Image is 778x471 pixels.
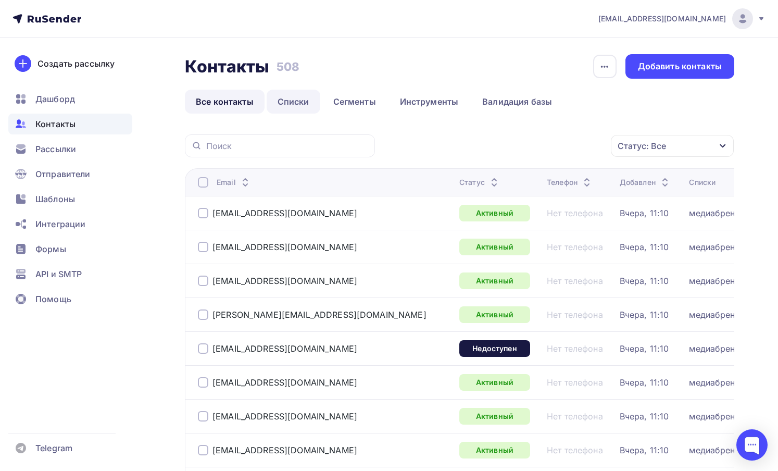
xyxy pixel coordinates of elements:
[459,340,530,357] a: Недоступен
[35,143,76,155] span: Рассылки
[547,177,593,188] div: Телефон
[471,90,563,114] a: Валидация базы
[620,343,669,354] a: Вчера, 11:10
[620,208,669,218] a: Вчера, 11:10
[8,164,132,184] a: Отправители
[212,276,357,286] a: [EMAIL_ADDRESS][DOMAIN_NAME]
[598,8,766,29] a: [EMAIL_ADDRESS][DOMAIN_NAME]
[689,242,744,252] a: медиабрен_2
[459,272,530,289] a: Активный
[547,242,603,252] a: Нет телефона
[8,114,132,134] a: Контакты
[618,140,666,152] div: Статус: Все
[459,408,530,425] div: Активный
[35,218,85,230] span: Интеграции
[547,276,603,286] a: Нет телефона
[206,140,369,152] input: Поиск
[689,208,744,218] a: медиабрен_2
[620,242,669,252] a: Вчера, 11:10
[689,276,744,286] div: медиабрен_2
[689,343,744,354] a: медиабрен_2
[620,377,669,388] a: Вчера, 11:10
[8,89,132,109] a: Дашборд
[35,243,66,255] span: Формы
[8,139,132,159] a: Рассылки
[459,239,530,255] a: Активный
[212,343,357,354] a: [EMAIL_ADDRESS][DOMAIN_NAME]
[620,309,669,320] div: Вчера, 11:10
[620,177,671,188] div: Добавлен
[212,208,357,218] div: [EMAIL_ADDRESS][DOMAIN_NAME]
[8,239,132,259] a: Формы
[610,134,734,157] button: Статус: Все
[185,90,265,114] a: Все контакты
[547,343,603,354] a: Нет телефона
[459,306,530,323] a: Активный
[547,208,603,218] a: Нет телефона
[689,411,744,422] a: медиабрен_2
[185,56,269,77] h2: Контакты
[547,411,603,422] a: Нет телефона
[547,445,603,455] a: Нет телефона
[689,177,716,188] div: Списки
[212,309,426,320] a: [PERSON_NAME][EMAIL_ADDRESS][DOMAIN_NAME]
[620,276,669,286] div: Вчера, 11:10
[217,177,252,188] div: Email
[459,177,500,188] div: Статус
[35,93,75,105] span: Дашборд
[689,309,744,320] div: медиабрен_2
[620,445,669,455] a: Вчера, 11:10
[35,268,82,280] span: API и SMTP
[35,118,76,130] span: Контакты
[389,90,470,114] a: Инструменты
[459,205,530,221] a: Активный
[212,445,357,455] div: [EMAIL_ADDRESS][DOMAIN_NAME]
[8,189,132,209] a: Шаблоны
[689,445,744,455] a: медиабрен_2
[638,60,722,72] div: Добавить контакты
[267,90,320,114] a: Списки
[212,242,357,252] a: [EMAIL_ADDRESS][DOMAIN_NAME]
[35,193,75,205] span: Шаблоны
[35,293,71,305] span: Помощь
[459,442,530,458] a: Активный
[212,411,357,422] a: [EMAIL_ADDRESS][DOMAIN_NAME]
[35,442,72,454] span: Telegram
[37,57,115,70] div: Создать рассылку
[212,377,357,388] a: [EMAIL_ADDRESS][DOMAIN_NAME]
[620,411,669,422] a: Вчера, 11:10
[547,377,603,388] a: Нет телефона
[322,90,387,114] a: Сегменты
[459,374,530,391] a: Активный
[598,14,726,24] span: [EMAIL_ADDRESS][DOMAIN_NAME]
[547,309,603,320] a: Нет телефона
